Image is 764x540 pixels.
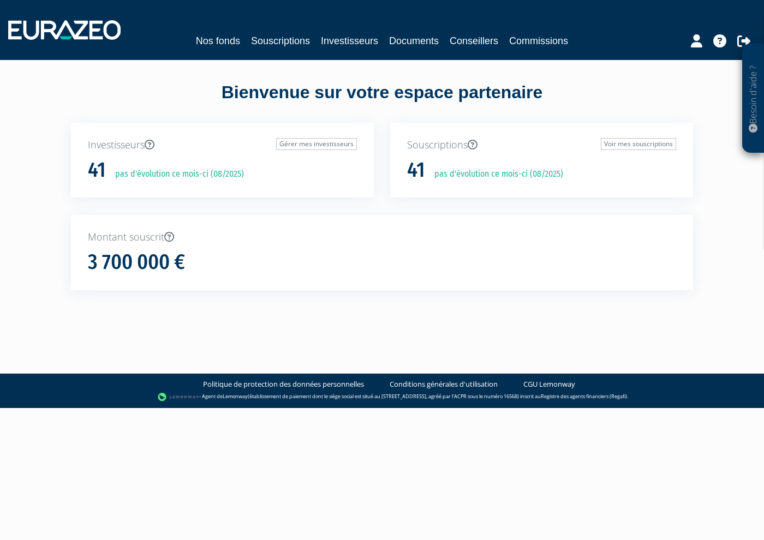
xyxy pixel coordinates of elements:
[203,379,364,389] a: Politique de protection des données personnelles
[8,20,121,40] img: 1732889491-logotype_eurazeo_blanc_rvb.png
[407,159,425,182] h1: 41
[427,168,563,181] p: pas d'évolution ce mois-ci (08/2025)
[747,50,760,148] p: Besoin d'aide ?
[251,33,310,49] a: Souscriptions
[541,393,627,400] a: Registre des agents financiers (Regafi)
[108,168,244,181] p: pas d'évolution ce mois-ci (08/2025)
[407,138,676,152] p: Souscriptions
[88,138,357,152] p: Investisseurs
[11,392,753,403] div: - Agent de (établissement de paiement dont le siège social est situé au [STREET_ADDRESS], agréé p...
[523,379,575,389] a: CGU Lemonway
[223,393,248,400] a: Lemonway
[63,80,701,123] div: Bienvenue sur votre espace partenaire
[509,33,568,49] a: Commissions
[450,33,498,49] a: Conseillers
[601,138,676,150] a: Voir mes souscriptions
[389,33,439,49] a: Documents
[196,33,240,49] a: Nos fonds
[88,230,676,244] p: Montant souscrit
[88,159,106,182] h1: 41
[158,392,200,403] img: logo-lemonway.png
[390,379,498,389] a: Conditions générales d'utilisation
[321,33,378,49] a: Investisseurs
[276,138,357,150] a: Gérer mes investisseurs
[88,251,185,274] h1: 3 700 000 €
